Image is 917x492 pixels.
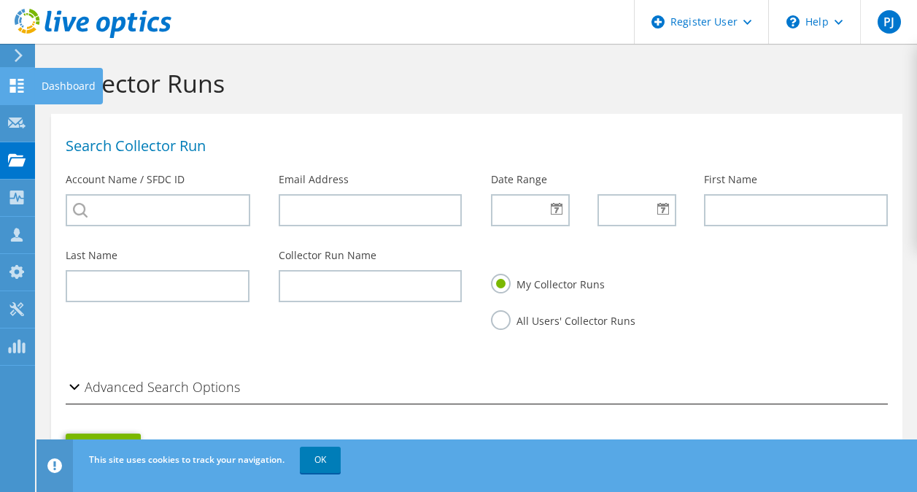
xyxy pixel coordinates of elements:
label: Date Range [491,172,547,187]
h1: Collector Runs [58,68,888,99]
label: Email Address [279,172,349,187]
label: First Name [704,172,757,187]
label: Last Name [66,248,117,263]
h2: Advanced Search Options [66,372,240,401]
label: Collector Run Name [279,248,376,263]
span: This site uses cookies to track your navigation. [89,453,285,466]
label: All Users' Collector Runs [491,310,635,328]
button: Search [66,434,141,473]
a: OK [300,447,341,473]
h1: Search Collector Run [66,139,881,153]
label: Account Name / SFDC ID [66,172,185,187]
span: PJ [878,10,901,34]
svg: \n [786,15,800,28]
label: My Collector Runs [491,274,605,292]
div: Dashboard [34,68,103,104]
